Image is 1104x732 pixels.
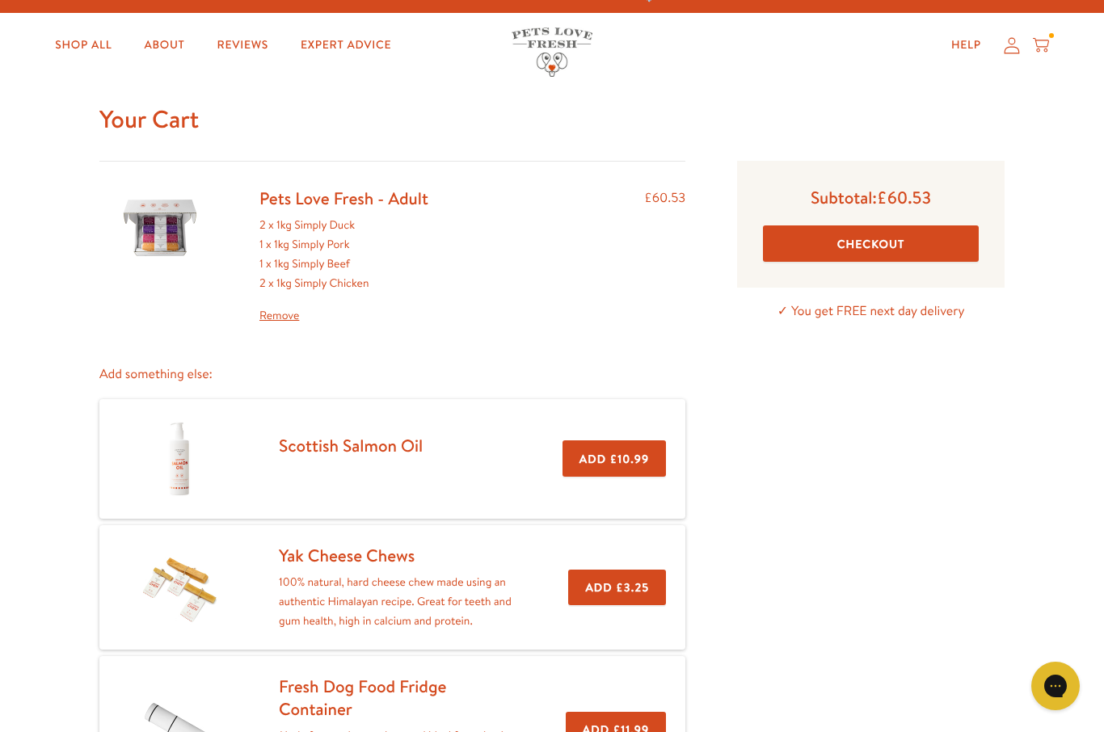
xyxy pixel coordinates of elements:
img: Pets Love Fresh [512,27,592,77]
a: Yak Cheese Chews [279,544,415,567]
a: Remove [259,306,428,326]
p: Add something else: [99,364,685,385]
img: Scottish Salmon Oil [139,419,220,499]
a: Pets Love Fresh - Adult [259,187,428,210]
p: Subtotal: [763,187,979,208]
h1: Your Cart [99,103,1005,135]
a: Shop All [42,29,124,61]
a: Expert Advice [288,29,404,61]
button: Add £3.25 [568,570,666,606]
iframe: Gorgias live chat messenger [1023,656,1088,716]
button: Add £10.99 [563,440,666,477]
button: Checkout [763,225,979,262]
a: Fresh Dog Food Fridge Container [279,675,446,720]
a: About [131,29,197,61]
img: Yak Cheese Chews [139,547,220,628]
p: 100% natural, hard cheese chew made using an authentic Himalayan recipe. Great for teeth and gum ... [279,573,516,630]
span: £60.53 [877,186,931,209]
a: Scottish Salmon Oil [279,434,423,457]
div: 2 x 1kg Simply Duck 1 x 1kg Simply Pork 1 x 1kg Simply Beef 2 x 1kg Simply Chicken [259,216,428,325]
a: Help [938,29,994,61]
div: £60.53 [644,187,685,325]
a: Reviews [204,29,281,61]
p: ✓ You get FREE next day delivery [737,301,1005,322]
